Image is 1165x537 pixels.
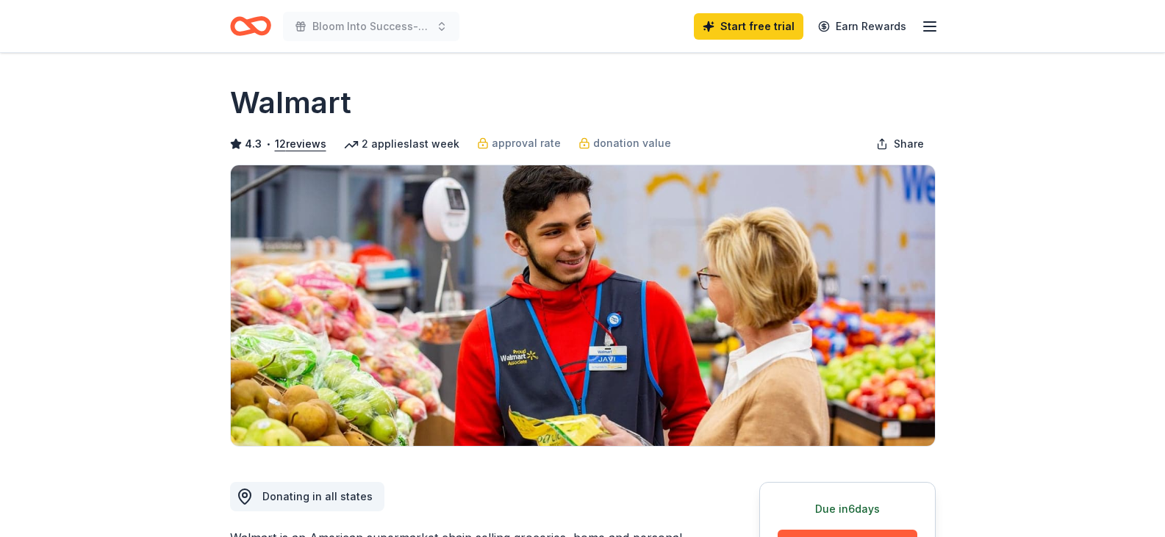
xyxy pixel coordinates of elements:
[593,134,671,152] span: donation value
[283,12,459,41] button: Bloom Into Success- Teen Job Readiness Event
[231,165,935,446] img: Image for Walmart
[312,18,430,35] span: Bloom Into Success- Teen Job Readiness Event
[245,135,262,153] span: 4.3
[894,135,924,153] span: Share
[344,135,459,153] div: 2 applies last week
[578,134,671,152] a: donation value
[262,490,373,502] span: Donating in all states
[694,13,803,40] a: Start free trial
[275,135,326,153] button: 12reviews
[809,13,915,40] a: Earn Rewards
[477,134,561,152] a: approval rate
[778,500,917,518] div: Due in 6 days
[230,9,271,43] a: Home
[492,134,561,152] span: approval rate
[864,129,936,159] button: Share
[265,138,270,150] span: •
[230,82,351,123] h1: Walmart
